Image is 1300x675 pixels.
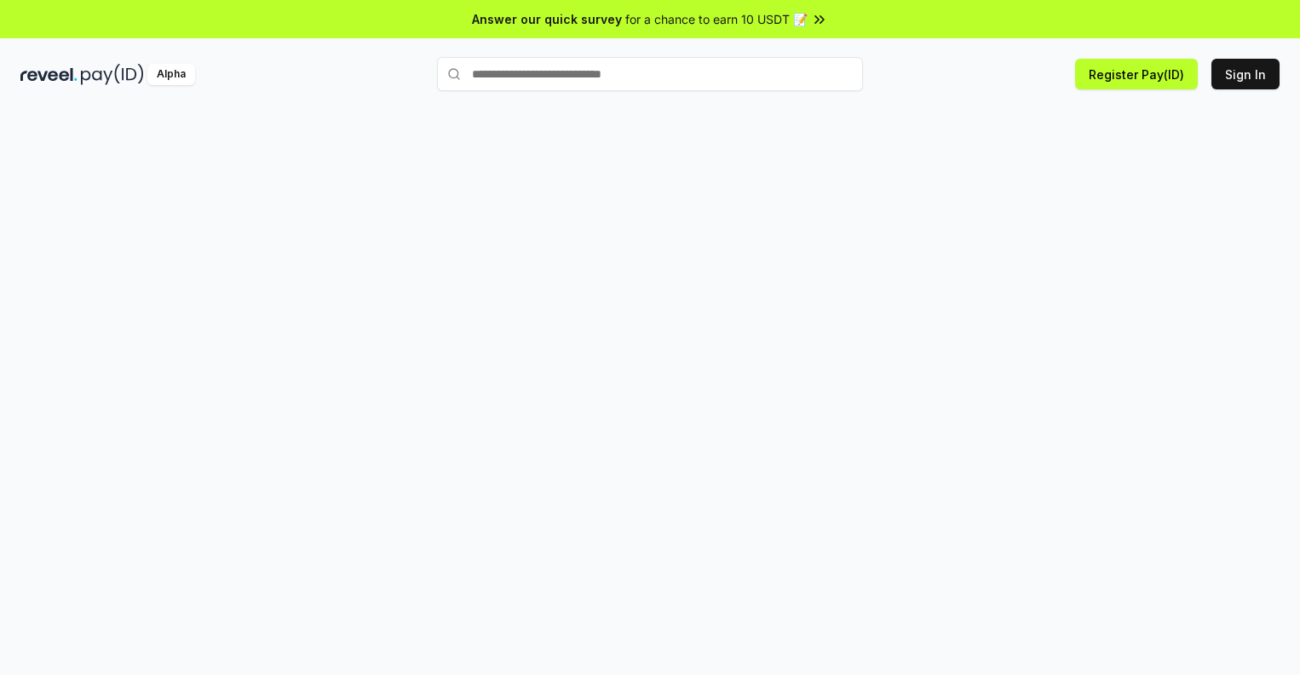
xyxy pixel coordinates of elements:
[1075,59,1198,89] button: Register Pay(ID)
[20,64,78,85] img: reveel_dark
[625,10,808,28] span: for a chance to earn 10 USDT 📝
[472,10,622,28] span: Answer our quick survey
[1211,59,1280,89] button: Sign In
[147,64,195,85] div: Alpha
[81,64,144,85] img: pay_id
